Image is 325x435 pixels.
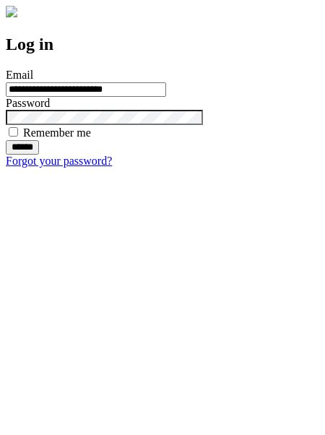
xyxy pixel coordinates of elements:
[6,6,17,17] img: logo-4e3dc11c47720685a147b03b5a06dd966a58ff35d612b21f08c02c0306f2b779.png
[23,126,91,139] label: Remember me
[6,35,319,54] h2: Log in
[6,155,112,167] a: Forgot your password?
[6,97,50,109] label: Password
[6,69,33,81] label: Email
